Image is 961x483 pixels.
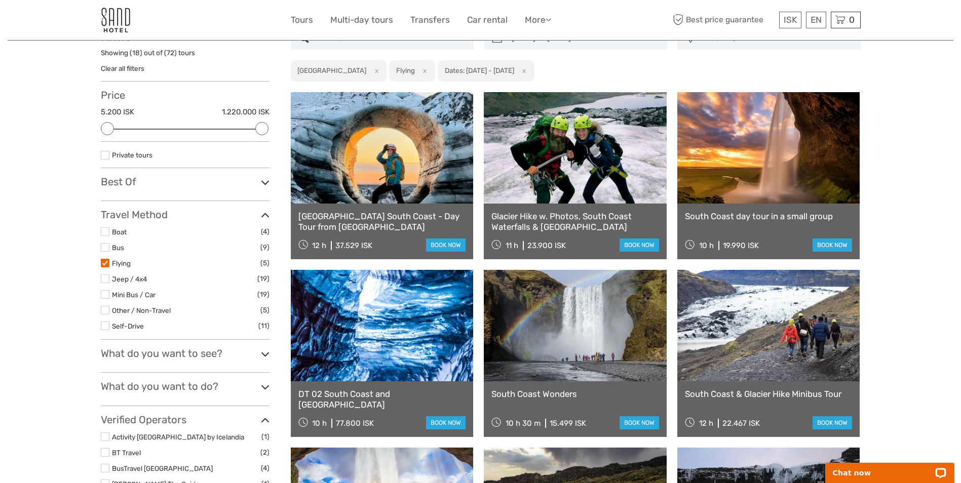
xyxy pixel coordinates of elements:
span: 10 h [699,241,714,250]
div: 23.900 ISK [527,241,566,250]
div: 22.467 ISK [722,419,760,428]
a: Activity [GEOGRAPHIC_DATA] by Icelandia [112,433,244,441]
label: 72 [167,48,174,58]
a: [GEOGRAPHIC_DATA] South Coast - Day Tour from [GEOGRAPHIC_DATA] [298,211,466,232]
a: Clear all filters [101,64,144,72]
img: 186-9edf1c15-b972-4976-af38-d04df2434085_logo_small.jpg [101,8,130,32]
span: 12 h [699,419,713,428]
a: Tours [291,13,313,27]
a: BusTravel [GEOGRAPHIC_DATA] [112,464,213,472]
a: book now [426,238,466,252]
a: book now [620,416,659,429]
span: (2) [260,447,270,458]
button: x [368,65,381,76]
a: Mini Bus / Car [112,291,156,299]
button: x [516,65,529,76]
span: (19) [257,289,270,300]
div: 37.529 ISK [335,241,372,250]
span: 10 h 30 m [506,419,541,428]
span: 10 h [312,419,327,428]
span: (11) [258,320,270,332]
h3: Travel Method [101,209,270,221]
h3: What do you want to do? [101,380,270,392]
a: Flying [112,259,131,267]
a: Multi-day tours [330,13,393,27]
a: South Coast Wonders [491,389,659,399]
span: ISK [784,15,797,25]
h2: Dates: [DATE] - [DATE] [445,66,514,74]
span: (5) [260,304,270,316]
span: (5) [260,257,270,269]
span: Best price guarantee [671,12,777,28]
a: Boat [112,228,127,236]
label: 1.220.000 ISK [222,107,270,117]
label: 5.200 ISK [101,107,134,117]
a: Bus [112,244,124,252]
h3: What do you want to see? [101,347,270,359]
h2: Flying [396,66,415,74]
a: BT Travel [112,449,141,457]
a: Jeep / 4x4 [112,275,147,283]
a: Other / Non-Travel [112,306,171,314]
a: book now [426,416,466,429]
h3: Price [101,89,270,101]
span: (19) [257,273,270,285]
span: 12 h [312,241,326,250]
h3: Best Of [101,176,270,188]
h2: [GEOGRAPHIC_DATA] [297,66,366,74]
h3: Verified Operators [101,414,270,426]
button: x [416,65,430,76]
span: (9) [260,241,270,253]
span: 11 h [506,241,518,250]
a: Transfers [410,13,450,27]
a: Car rental [467,13,508,27]
a: More [525,13,551,27]
a: Private tours [112,151,152,159]
a: book now [813,416,852,429]
div: 19.990 ISK [723,241,759,250]
a: DT 02 South Coast and [GEOGRAPHIC_DATA] [298,389,466,410]
a: book now [620,238,659,252]
a: Glacier Hike w. Photos, South Coast Waterfalls & [GEOGRAPHIC_DATA] [491,211,659,232]
a: South Coast & Glacier Hike Minibus Tour [685,389,853,399]
strong: Filters [101,31,131,43]
div: EN [806,12,826,28]
label: 18 [132,48,140,58]
a: book now [813,238,852,252]
div: 15.499 ISK [550,419,586,428]
span: (1) [261,431,270,442]
a: South Coast day tour in a small group [685,211,853,221]
div: Showing ( ) out of ( ) tours [101,48,270,64]
span: (4) [261,462,270,474]
iframe: LiveChat chat widget [819,451,961,483]
a: Self-Drive [112,322,144,330]
div: 77.800 ISK [336,419,374,428]
span: 0 [848,15,856,25]
span: (4) [261,226,270,237]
